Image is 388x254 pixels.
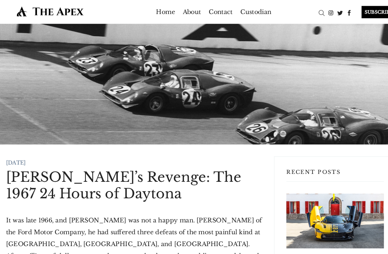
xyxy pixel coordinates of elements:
a: The Apex Team - [276,245,321,252]
time: [DATE] [6,154,25,160]
div: SUBSCRIBE [349,6,382,18]
a: Custodian [232,6,262,17]
h1: [PERSON_NAME]’s Revenge: The 1967 24 Hours of Daytona [6,163,253,195]
a: Twitter [324,8,333,15]
a: Home [151,6,169,17]
a: Search [306,8,315,15]
img: The Apex by Custodian [6,6,91,16]
a: Contact [202,6,225,17]
a: SUBSCRIBE [342,6,382,18]
a: Facebook [333,8,342,15]
a: Instagram [315,8,324,15]
h3: Recent Posts [276,163,370,175]
a: About [176,6,194,17]
a: Monterey Car Week 2025: Ferrari Leads Record-Breaking Auctions with $432.8 Million in Sales [276,187,370,240]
